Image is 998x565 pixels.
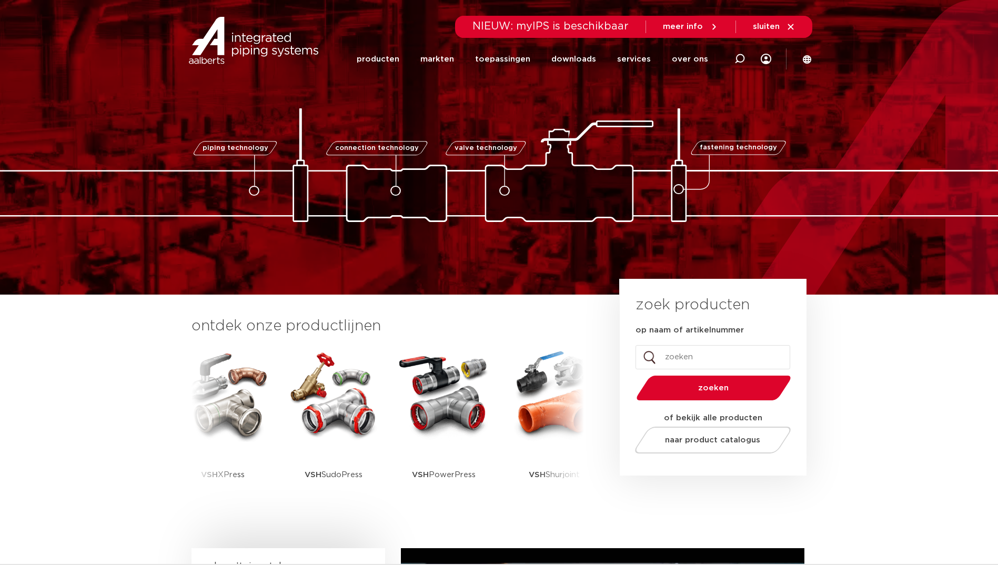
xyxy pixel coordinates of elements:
span: valve technology [455,145,517,152]
p: SudoPress [305,442,362,508]
a: naar product catalogus [632,427,793,453]
p: Shurjoint [529,442,580,508]
a: toepassingen [475,39,530,79]
a: sluiten [753,22,795,32]
strong: VSH [412,471,429,479]
span: NIEUW: myIPS is beschikbaar [472,21,629,32]
span: fastening technology [700,145,777,152]
span: zoeken [663,384,764,392]
span: naar product catalogus [665,436,760,444]
input: zoeken [636,345,790,369]
strong: VSH [201,471,218,479]
strong: VSH [305,471,321,479]
strong: of bekijk alle producten [664,414,762,422]
p: PowerPress [412,442,476,508]
h3: zoek producten [636,295,750,316]
span: meer info [663,23,703,31]
a: VSHSudoPress [286,347,381,508]
a: VSHShurjoint [507,347,602,508]
a: VSHXPress [176,347,270,508]
strong: VSH [529,471,546,479]
a: downloads [551,39,596,79]
a: markten [420,39,454,79]
p: XPress [201,442,245,508]
span: connection technology [335,145,418,152]
nav: Menu [357,39,708,79]
label: op naam of artikelnummer [636,325,744,336]
div: my IPS [761,47,771,70]
span: sluiten [753,23,780,31]
button: zoeken [632,375,795,401]
h3: ontdek onze productlijnen [191,316,584,337]
a: services [617,39,651,79]
span: piping technology [203,145,268,152]
a: VSHPowerPress [397,347,491,508]
a: over ons [672,39,708,79]
a: producten [357,39,399,79]
a: meer info [663,22,719,32]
